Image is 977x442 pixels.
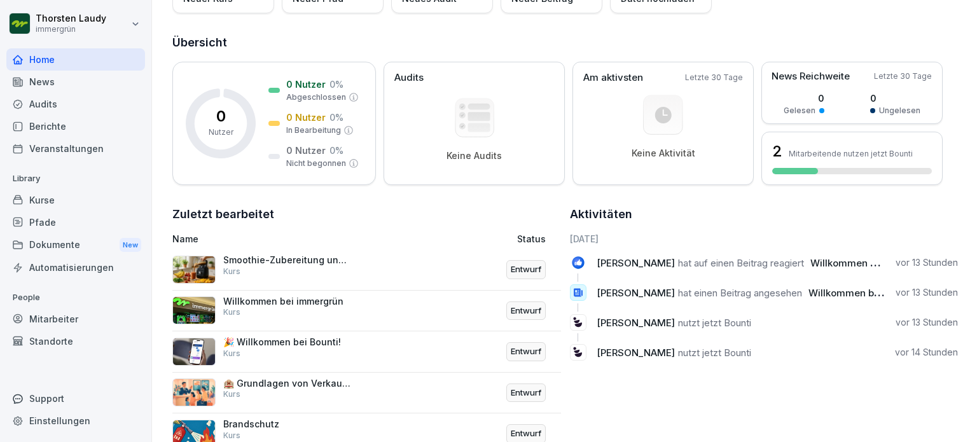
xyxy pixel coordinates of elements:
h2: Zuletzt bearbeitet [172,205,561,223]
p: Entwurf [511,305,541,317]
p: Keine Audits [447,150,502,162]
p: Am aktivsten [583,71,643,85]
h2: Übersicht [172,34,958,52]
p: 0 % [329,144,343,157]
p: vor 13 Stunden [896,316,958,329]
p: Kurs [223,389,240,400]
a: Mitarbeiter [6,308,145,330]
p: Name [172,232,411,245]
p: Willkommen bei immergrün [223,296,350,307]
p: 0 [216,109,226,124]
p: 0 % [329,111,343,124]
a: News [6,71,145,93]
p: 🏨 Grundlagen von Verkauf & Upselling [223,378,350,389]
a: Einstellungen [6,410,145,432]
p: Gelesen [784,105,815,116]
p: vor 13 Stunden [896,256,958,269]
p: vor 14 Stunden [895,346,958,359]
img: svva00loomdno4b6mcj3rv92.png [172,296,216,324]
p: 🎉 Willkommen bei Bounti! [223,336,350,348]
p: Audits [394,71,424,85]
p: immergrün [36,25,106,34]
h3: 2 [772,141,782,162]
h2: Aktivitäten [570,205,632,223]
p: Nicht begonnen [286,158,346,169]
p: News Reichweite [772,69,850,84]
a: Kurse [6,189,145,211]
p: Smoothie-Zubereitung und Qualitätsstandards bei immergrün [223,254,350,266]
p: 0 % [329,78,343,91]
a: DokumenteNew [6,233,145,257]
a: 🎉 Willkommen bei Bounti!KursEntwurf [172,331,561,373]
p: Kurs [223,307,240,318]
img: b4eu0mai1tdt6ksd7nlke1so.png [172,338,216,366]
p: 0 [784,92,824,105]
p: Kurs [223,348,240,359]
p: People [6,287,145,308]
span: hat auf einen Beitrag reagiert [678,257,804,269]
a: Standorte [6,330,145,352]
p: Nutzer [209,127,233,138]
p: Keine Aktivität [632,148,695,159]
div: Dokumente [6,233,145,257]
div: Support [6,387,145,410]
a: Automatisierungen [6,256,145,279]
p: Thorsten Laudy [36,13,106,24]
p: Library [6,169,145,189]
a: Home [6,48,145,71]
p: 0 [870,92,920,105]
a: Audits [6,93,145,115]
span: hat einen Beitrag angesehen [678,287,802,299]
p: Entwurf [511,263,541,276]
h6: [DATE] [570,232,959,245]
a: 🏨 Grundlagen von Verkauf & UpsellingKursEntwurf [172,373,561,414]
p: Letzte 30 Tage [685,72,743,83]
a: Veranstaltungen [6,137,145,160]
span: [PERSON_NAME] [597,287,675,299]
p: 0 Nutzer [286,78,326,91]
p: vor 13 Stunden [896,286,958,299]
a: Smoothie-Zubereitung und Qualitätsstandards bei immergrünKursEntwurf [172,249,561,291]
p: Letzte 30 Tage [874,71,932,82]
p: Status [517,232,546,245]
a: Pfade [6,211,145,233]
p: Mitarbeitende nutzen jetzt Bounti [789,149,913,158]
span: nutzt jetzt Bounti [678,317,751,329]
span: [PERSON_NAME] [597,347,675,359]
span: [PERSON_NAME] [597,257,675,269]
span: [PERSON_NAME] [597,317,675,329]
p: In Bearbeitung [286,125,341,136]
p: Entwurf [511,387,541,399]
img: bvnkdn79re2km90mzvkh7x66.png [172,256,216,284]
p: 0 Nutzer [286,144,326,157]
span: nutzt jetzt Bounti [678,347,751,359]
img: a8yn40tlpli2795yia0sxgfc.png [172,378,216,406]
p: Kurs [223,430,240,441]
p: Kurs [223,266,240,277]
div: New [120,238,141,252]
a: Berichte [6,115,145,137]
p: Brandschutz [223,418,350,430]
p: 0 Nutzer [286,111,326,124]
p: Entwurf [511,427,541,440]
a: Willkommen bei immergrünKursEntwurf [172,291,561,332]
p: Ungelesen [879,105,920,116]
p: Abgeschlossen [286,92,346,103]
p: Entwurf [511,345,541,358]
